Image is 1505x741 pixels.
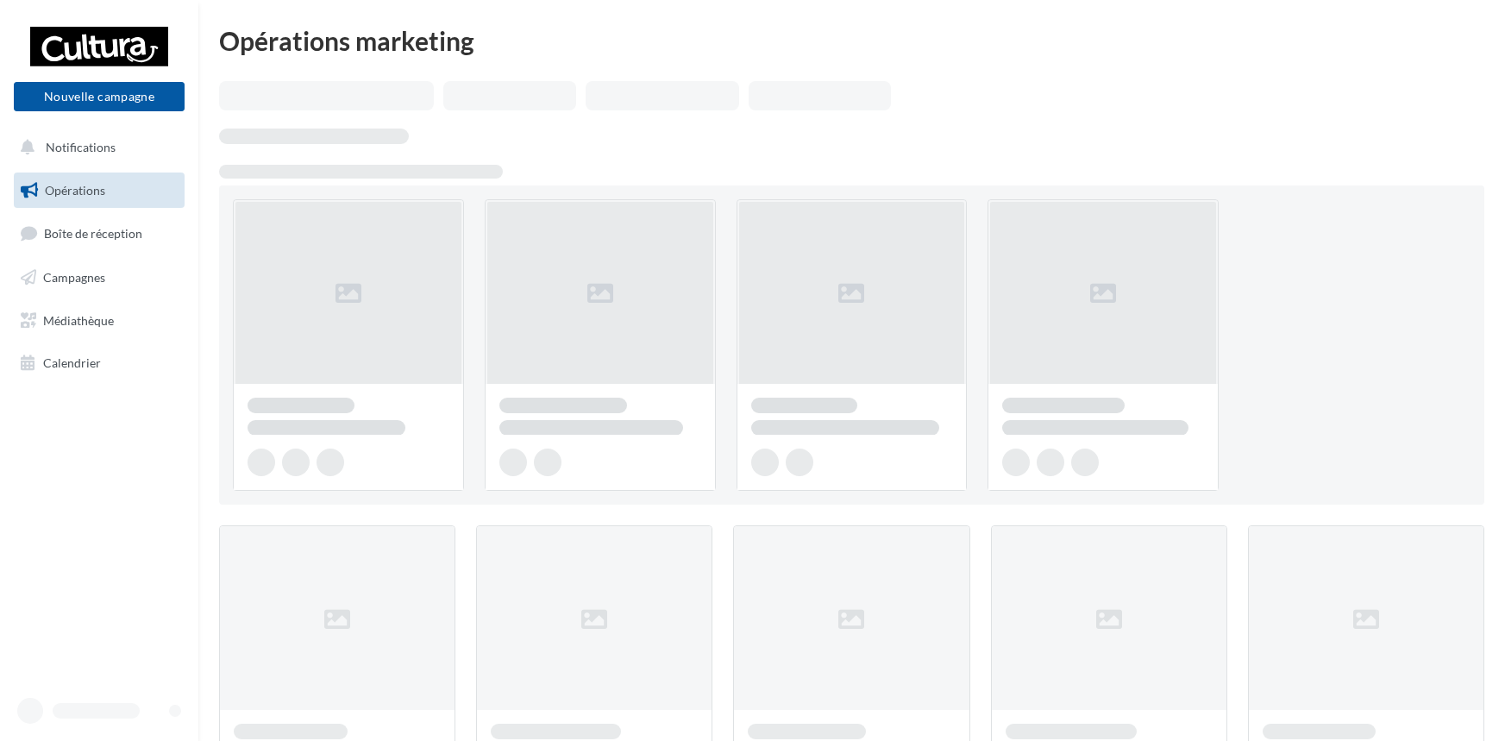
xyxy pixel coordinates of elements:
span: Campagnes [43,270,105,285]
span: Calendrier [43,355,101,370]
span: Boîte de réception [44,226,142,241]
div: Opérations marketing [219,28,1484,53]
span: Opérations [45,183,105,198]
a: Calendrier [10,345,188,381]
button: Notifications [10,129,181,166]
a: Campagnes [10,260,188,296]
a: Opérations [10,173,188,209]
a: Boîte de réception [10,215,188,252]
span: Médiathèque [43,312,114,327]
button: Nouvelle campagne [14,82,185,111]
a: Médiathèque [10,303,188,339]
span: Notifications [46,140,116,154]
